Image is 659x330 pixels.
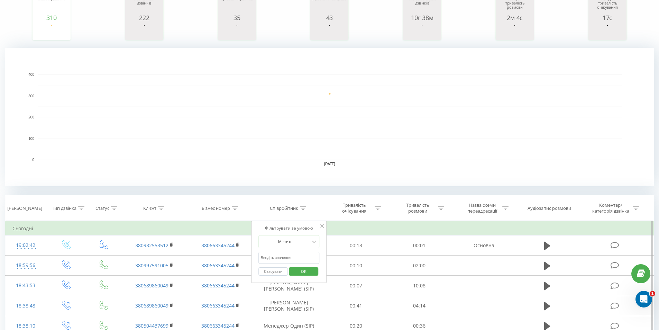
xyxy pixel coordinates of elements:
[497,14,532,21] div: 2м 4с
[312,21,347,42] svg: A chart.
[388,256,451,276] td: 02:00
[324,276,388,296] td: 00:07
[324,162,335,166] text: [DATE]
[52,205,76,211] div: Тип дзвінка
[258,225,319,232] div: Фільтрувати за умовою
[528,205,571,211] div: Аудіозапис розмови
[135,322,168,329] a: 380504437699
[12,279,39,292] div: 18:43:53
[289,267,318,276] button: OK
[34,21,69,42] svg: A chart.
[405,21,439,42] svg: A chart.
[312,14,347,21] div: 43
[28,94,34,98] text: 300
[399,202,436,214] div: Тривалість розмови
[294,266,313,277] span: OK
[405,14,439,21] div: 10г 38м
[28,137,34,141] text: 100
[254,296,324,316] td: [PERSON_NAME] [PERSON_NAME] (SIP)
[254,276,324,296] td: [PERSON_NAME] [PERSON_NAME] (SIP)
[650,291,655,296] span: 1
[135,242,168,249] a: 380932553512
[95,205,109,211] div: Статус
[591,202,631,214] div: Коментар/категорія дзвінка
[201,302,235,309] a: 380663345244
[127,21,162,42] svg: A chart.
[127,14,162,21] div: 222
[464,202,501,214] div: Назва схеми переадресації
[324,256,388,276] td: 00:10
[12,259,39,272] div: 18:59:56
[28,115,34,119] text: 200
[388,296,451,316] td: 04:14
[336,202,373,214] div: Тривалість очікування
[258,252,319,264] input: Введіть значення
[201,262,235,269] a: 380663345244
[220,21,254,42] svg: A chart.
[32,158,34,162] text: 0
[34,14,69,21] div: 310
[388,276,451,296] td: 10:08
[202,205,230,211] div: Бізнес номер
[497,21,532,42] svg: A chart.
[135,302,168,309] a: 380689860049
[635,291,652,307] iframe: Intercom live chat
[451,235,516,256] td: Основна
[5,48,654,186] svg: A chart.
[270,205,298,211] div: Співробітник
[324,296,388,316] td: 00:41
[28,73,34,77] text: 400
[143,205,156,211] div: Клієнт
[201,322,235,329] a: 380663345244
[201,282,235,289] a: 380663345244
[7,205,42,211] div: [PERSON_NAME]
[135,282,168,289] a: 380689860049
[220,14,254,21] div: 35
[258,267,288,276] button: Скасувати
[324,235,388,256] td: 00:13
[590,21,625,42] svg: A chart.
[135,262,168,269] a: 380997591005
[12,239,39,252] div: 19:02:42
[590,14,625,21] div: 17с
[12,299,39,313] div: 18:38:48
[388,235,451,256] td: 00:01
[201,242,235,249] a: 380663345244
[6,222,654,235] td: Сьогодні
